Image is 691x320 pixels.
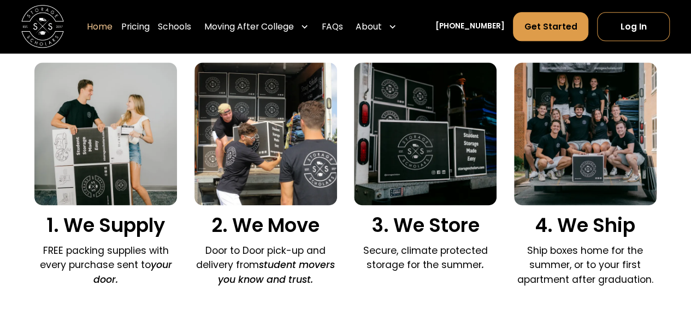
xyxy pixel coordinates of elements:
[21,5,64,48] a: home
[194,243,337,287] p: Door to Door pick-up and delivery from
[121,12,150,42] a: Pricing
[34,62,177,205] img: We supply packing materials.
[194,62,337,205] img: Door to door pick and delivery.
[514,62,657,205] img: We ship your belongings.
[218,258,335,286] em: student movers you know and trust.
[482,258,484,271] em: .
[351,12,401,42] div: About
[354,214,497,237] h3: 3. We Store
[194,214,337,237] h3: 2. We Move
[34,214,177,237] h3: 1. We Supply
[513,12,588,41] a: Get Started
[93,258,172,286] em: your door.
[204,20,294,33] div: Moving After College
[87,12,113,42] a: Home
[354,243,497,272] p: Secure, climate protected storage for the summer
[514,214,657,237] h3: 4. We Ship
[514,243,657,287] p: Ship boxes home for the summer, or to your first apartment after graduation.
[356,20,382,33] div: About
[435,21,505,33] a: [PHONE_NUMBER]
[322,12,343,42] a: FAQs
[597,12,670,41] a: Log In
[200,12,313,42] div: Moving After College
[21,5,64,48] img: Storage Scholars main logo
[158,12,191,42] a: Schools
[34,243,177,287] p: FREE packing supplies with every purchase sent to
[354,62,497,205] img: We store your boxes.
